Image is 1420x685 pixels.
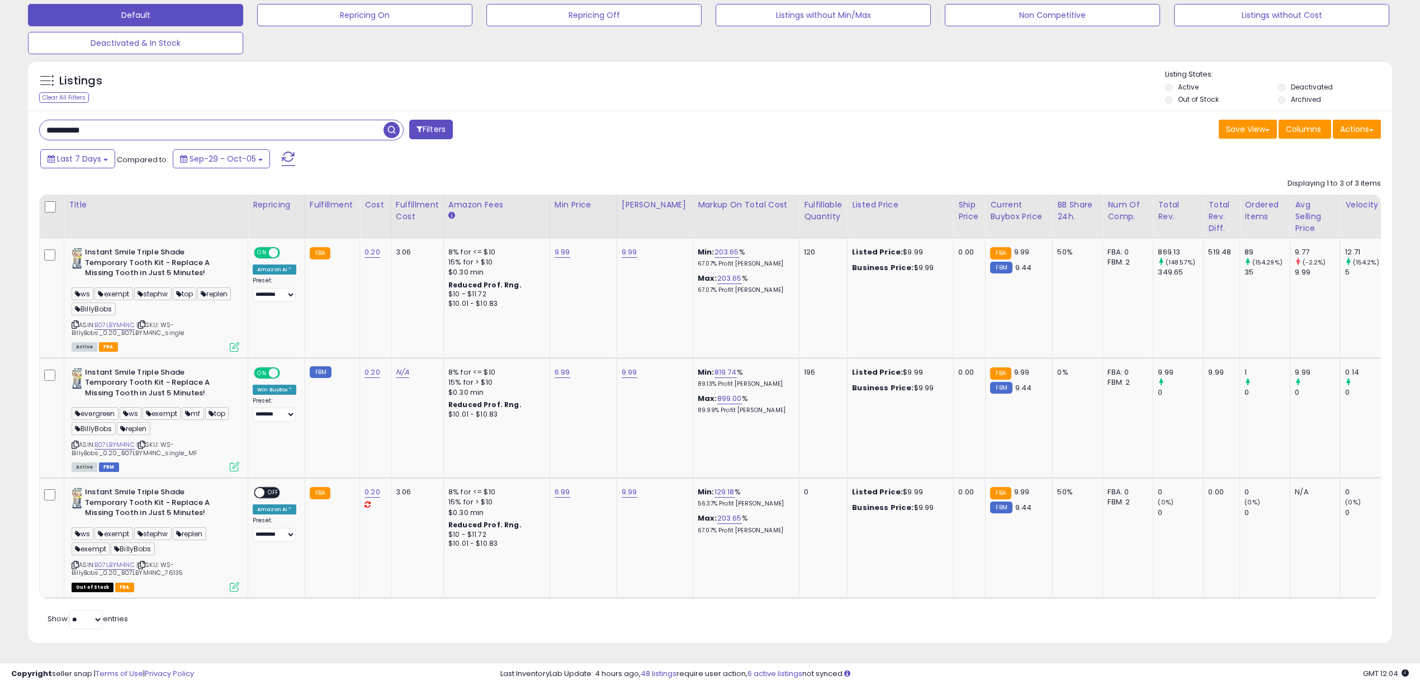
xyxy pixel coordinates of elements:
[1244,388,1290,398] div: 0
[698,247,714,257] b: Min:
[448,257,541,267] div: 15% for > $10
[205,407,229,420] span: top
[698,247,791,268] div: %
[448,211,455,221] small: Amazon Fees.
[698,199,794,211] div: Markup on Total Cost
[57,153,101,164] span: Last 7 Days
[1295,367,1340,377] div: 9.99
[990,199,1048,223] div: Current Buybox Price
[1057,367,1094,377] div: 0%
[396,487,435,497] div: 3.06
[622,486,637,498] a: 9.99
[622,367,637,378] a: 9.99
[804,199,842,223] div: Fulfillable Quantity
[698,527,791,535] p: 67.07% Profit [PERSON_NAME]
[852,262,913,273] b: Business Price:
[94,560,135,570] a: B07LBYM4NC
[448,377,541,388] div: 15% for > $10
[804,247,839,257] div: 120
[1107,377,1144,388] div: FBM: 2
[1286,124,1321,135] span: Columns
[958,487,977,497] div: 0.00
[698,487,791,508] div: %
[59,73,102,89] h5: Listings
[1166,258,1195,267] small: (148.57%)
[852,503,945,513] div: $9.99
[72,287,93,300] span: ws
[1014,247,1030,257] span: 9.99
[698,286,791,294] p: 67.07% Profit [PERSON_NAME]
[852,383,945,393] div: $9.99
[852,382,913,393] b: Business Price:
[145,668,194,679] a: Privacy Policy
[85,487,221,521] b: Instant Smile Triple Shade Temporary Tooth Kit - Replace A Missing Tooth in Just 5 Minutes!
[717,273,742,284] a: 203.65
[72,462,97,472] span: All listings currently available for purchase on Amazon
[396,367,409,378] a: N/A
[1015,502,1032,513] span: 9.44
[1178,82,1199,92] label: Active
[39,92,89,103] div: Clear All Filters
[1295,247,1340,257] div: 9.77
[143,407,181,420] span: exempt
[698,513,717,523] b: Max:
[958,247,977,257] div: 0.00
[448,400,522,409] b: Reduced Prof. Rng.
[1345,487,1390,497] div: 0
[1057,199,1098,223] div: BB Share 24h.
[1014,367,1030,377] span: 9.99
[448,388,541,398] div: $0.30 min
[96,668,143,679] a: Terms of Use
[698,393,717,404] b: Max:
[99,462,119,472] span: FBM
[115,583,134,592] span: FBA
[1295,487,1332,497] div: N/A
[1158,388,1203,398] div: 0
[1252,258,1282,267] small: (154.29%)
[448,267,541,277] div: $0.30 min
[714,367,737,378] a: 819.74
[1345,199,1386,211] div: Velocity
[48,613,128,624] span: Show: entries
[1333,120,1381,139] button: Actions
[72,422,116,435] span: BillyBobs
[310,487,330,499] small: FBA
[99,342,118,352] span: FBA
[1345,508,1390,518] div: 0
[11,668,52,679] strong: Copyright
[253,277,296,302] div: Preset:
[28,4,243,26] button: Default
[173,527,206,540] span: replen
[253,199,300,211] div: Repricing
[94,527,132,540] span: exempt
[698,273,791,294] div: %
[1107,257,1144,267] div: FBM: 2
[698,260,791,268] p: 67.07% Profit [PERSON_NAME]
[409,120,453,139] button: Filters
[1158,498,1173,507] small: (0%)
[1208,367,1231,377] div: 9.99
[1208,199,1235,234] div: Total Rev. Diff.
[190,153,256,164] span: Sep-29 - Oct-05
[804,487,839,497] div: 0
[1345,247,1390,257] div: 12.71
[1107,199,1148,223] div: Num of Comp.
[1291,95,1321,104] label: Archived
[278,368,296,377] span: OFF
[1178,95,1219,104] label: Out of Stock
[396,247,435,257] div: 3.06
[1107,247,1144,257] div: FBA: 0
[500,669,1409,679] div: Last InventoryLab Update: 4 hours ago, require user action, not synced.
[94,440,135,450] a: B07LBYM4NC
[852,263,945,273] div: $9.99
[448,539,541,549] div: $10.01 - $10.83
[716,4,931,26] button: Listings without Min/Max
[747,668,802,679] a: 6 active listings
[622,247,637,258] a: 9.99
[72,342,97,352] span: All listings currently available for purchase on Amazon
[85,367,221,401] b: Instant Smile Triple Shade Temporary Tooth Kit - Replace A Missing Tooth in Just 5 Minutes!
[555,486,570,498] a: 6.99
[1158,508,1203,518] div: 0
[945,4,1160,26] button: Non Competitive
[1279,120,1331,139] button: Columns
